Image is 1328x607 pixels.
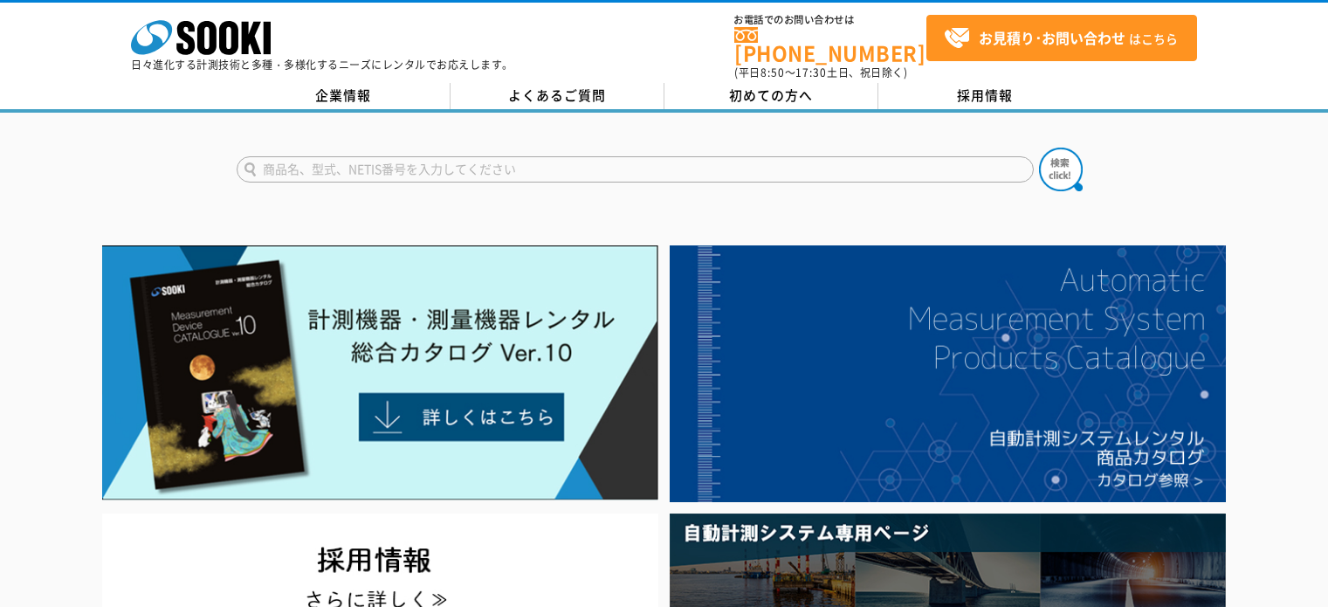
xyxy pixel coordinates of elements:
[729,86,813,105] span: 初めての方へ
[670,245,1226,502] img: 自動計測システムカタログ
[237,156,1034,183] input: 商品名、型式、NETIS番号を入力してください
[878,83,1092,109] a: 採用情報
[760,65,785,80] span: 8:50
[979,27,1125,48] strong: お見積り･お問い合わせ
[944,25,1178,52] span: はこちら
[734,65,907,80] span: (平日 ～ 土日、祝日除く)
[1039,148,1083,191] img: btn_search.png
[102,245,658,500] img: Catalog Ver10
[734,27,926,63] a: [PHONE_NUMBER]
[451,83,664,109] a: よくあるご質問
[734,15,926,25] span: お電話でのお問い合わせは
[664,83,878,109] a: 初めての方へ
[795,65,827,80] span: 17:30
[131,59,513,70] p: 日々進化する計測技術と多種・多様化するニーズにレンタルでお応えします。
[926,15,1197,61] a: お見積り･お問い合わせはこちら
[237,83,451,109] a: 企業情報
